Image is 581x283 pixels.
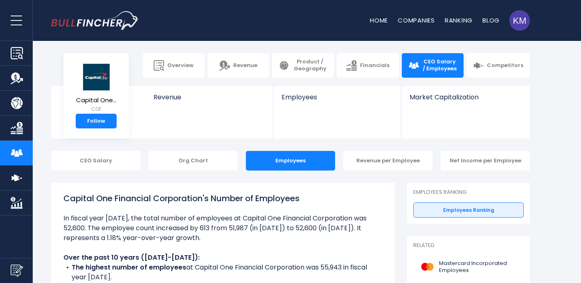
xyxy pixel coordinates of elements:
[207,53,269,78] a: Revenue
[76,114,117,128] a: Follow
[466,53,530,78] a: Competitors
[337,53,399,78] a: Financials
[413,189,524,196] p: Employees Ranking
[293,58,327,72] span: Product / Geography
[439,260,519,274] span: Mastercard Incorporated Employees
[63,253,200,262] b: Over the past 10 years ([DATE]-[DATE]):
[76,106,117,113] small: COF
[167,62,194,69] span: Overview
[445,16,473,25] a: Ranking
[482,16,500,25] a: Blog
[76,63,117,114] a: Capital One... COF
[401,86,529,115] a: Market Capitalization
[413,202,524,218] a: Employees Ranking
[413,256,524,278] a: Mastercard Incorporated Employees
[63,263,383,282] li: at Capital One Financial Corporation was 55,943 in fiscal year [DATE].
[360,62,390,69] span: Financials
[153,93,265,101] span: Revenue
[413,242,524,249] p: Related
[410,93,521,101] span: Market Capitalization
[63,213,383,243] li: In fiscal year [DATE], the total number of employees at Capital One Financial Corporation was 52,...
[76,97,117,104] span: Capital One...
[51,11,139,30] a: Go to homepage
[233,62,257,69] span: Revenue
[422,58,457,72] span: CEO Salary / Employees
[370,16,388,25] a: Home
[63,192,383,204] h1: Capital One Financial Corporation's Number of Employees
[51,151,140,171] div: CEO Salary
[418,258,437,276] img: MA logo
[281,93,392,101] span: Employees
[246,151,335,171] div: Employees
[343,151,432,171] div: Revenue per Employee
[487,62,523,69] span: Competitors
[398,16,435,25] a: Companies
[441,151,530,171] div: Net Income per Employee
[273,86,401,115] a: Employees
[145,86,273,115] a: Revenue
[272,53,334,78] a: Product / Geography
[72,263,186,272] b: The highest number of employees
[51,11,139,30] img: bullfincher logo
[149,151,238,171] div: Org Chart
[402,53,464,78] a: CEO Salary / Employees
[143,53,205,78] a: Overview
